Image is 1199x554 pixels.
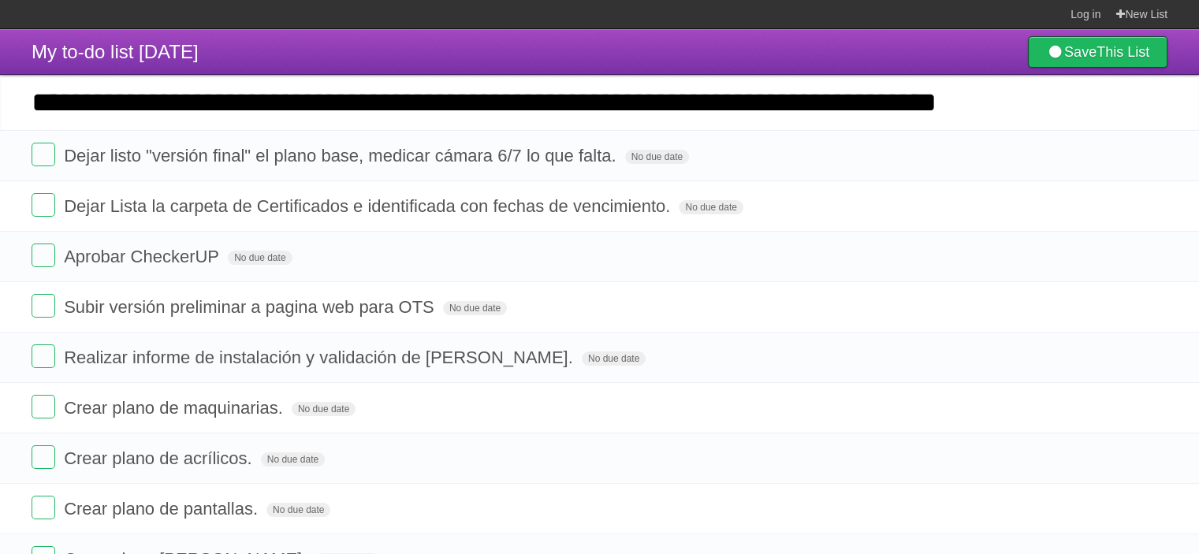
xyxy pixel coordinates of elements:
span: No due date [292,402,356,416]
span: Dejar listo "versión final" el plano base, medicar cámara 6/7 lo que falta. [64,146,620,165]
a: SaveThis List [1028,36,1167,68]
span: Aprobar CheckerUP [64,247,223,266]
label: Done [32,445,55,469]
span: No due date [679,200,743,214]
label: Done [32,143,55,166]
span: No due date [582,351,646,366]
span: Dejar Lista la carpeta de Certificados e identificada con fechas de vencimiento. [64,196,674,216]
label: Done [32,193,55,217]
span: Crear plano de maquinarias. [64,398,287,418]
span: Realizar informe de instalación y validación de [PERSON_NAME]. [64,348,577,367]
span: No due date [228,251,292,265]
label: Done [32,344,55,368]
span: No due date [266,503,330,517]
span: No due date [443,301,507,315]
span: No due date [625,150,689,164]
span: My to-do list [DATE] [32,41,199,62]
span: Subir versión preliminar a pagina web para OTS [64,297,438,317]
label: Done [32,395,55,418]
label: Done [32,244,55,267]
span: Crear plano de acrílicos. [64,448,255,468]
label: Done [32,294,55,318]
span: No due date [261,452,325,467]
label: Done [32,496,55,519]
span: Crear plano de pantallas. [64,499,262,519]
b: This List [1097,44,1149,60]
